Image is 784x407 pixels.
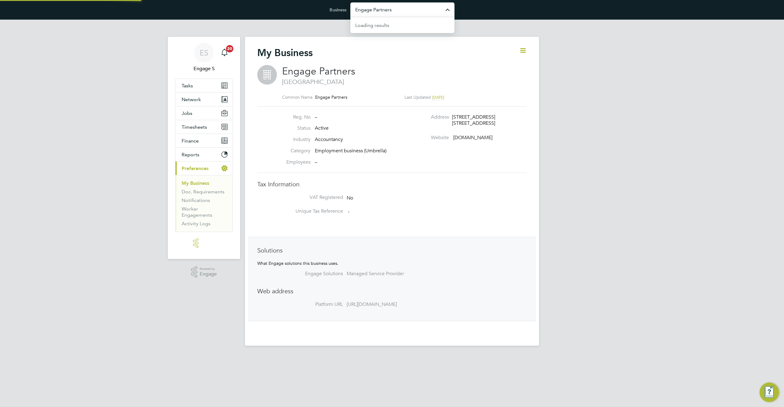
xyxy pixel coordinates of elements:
[257,261,527,266] p: What Engage solutions this business uses.
[282,208,343,215] label: Unique Tax Reference
[453,135,492,141] span: [DOMAIN_NAME]
[282,94,313,100] label: Common Name
[277,114,311,120] label: Reg. No
[432,95,444,100] span: [DATE]
[182,83,193,89] span: Tasks
[347,271,449,277] label: Managed Service Provider
[355,22,389,29] div: Loading results
[182,152,199,158] span: Reports
[182,206,212,218] a: Worker Engagements
[182,180,209,186] a: My Business
[175,175,232,232] div: Preferences
[175,79,232,92] a: Tasks
[315,114,317,120] span: –
[277,136,311,143] label: Industry
[315,148,386,154] span: Employment business (Umbrella)
[226,45,233,52] span: 20
[175,148,232,161] button: Reports
[759,382,779,402] button: Engage Resource Center
[257,47,313,59] h2: My Business
[257,180,527,188] h3: Tax Information
[193,238,215,248] img: engage-logo-retina.png
[175,65,233,72] span: Engage S
[182,221,210,226] a: Activity Logs
[277,125,311,131] label: Status
[200,49,208,57] span: ES
[282,65,355,77] span: Engage Partners
[182,97,201,102] span: Network
[315,136,343,143] span: Accountancy
[191,266,217,278] a: Powered byEngage
[452,120,510,127] div: [STREET_ADDRESS]
[405,94,431,100] label: Last Updated
[347,195,353,201] span: No
[175,162,232,175] button: Preferences
[257,287,527,295] h3: Web address
[175,120,232,134] button: Timesheets
[182,124,207,130] span: Timesheets
[282,301,343,308] label: Platform URL
[175,238,233,248] a: Go to home page
[168,37,240,259] nav: Main navigation
[175,134,232,147] button: Finance
[330,7,346,13] label: Business
[277,159,311,165] label: Employees
[257,246,527,254] h3: Solutions
[398,114,449,120] label: Address
[175,43,233,72] a: ESEngage S
[315,94,347,100] span: Engage Partners
[347,301,449,308] label: [URL][DOMAIN_NAME]
[200,266,217,272] span: Powered by
[182,197,210,203] a: Notifications
[315,159,317,165] span: –
[182,110,192,116] span: Jobs
[182,165,209,171] span: Preferences
[218,43,231,63] a: 20
[200,272,217,277] span: Engage
[282,194,343,201] label: VAT Registered
[282,78,521,86] span: [GEOGRAPHIC_DATA]
[182,138,199,144] span: Finance
[175,93,232,106] button: Network
[277,148,311,154] label: Category
[452,114,510,120] div: [STREET_ADDRESS]
[175,106,232,120] button: Jobs
[282,271,343,277] label: Engage Solutions
[398,135,449,141] label: Website
[315,125,329,131] span: Active
[182,189,224,195] a: Doc. Requirements
[348,208,349,215] span: -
